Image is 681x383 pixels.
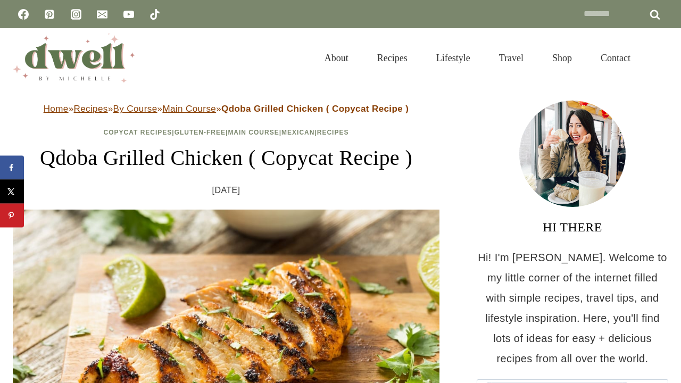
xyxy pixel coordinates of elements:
[113,104,157,114] a: By Course
[485,39,538,77] a: Travel
[39,4,60,25] a: Pinterest
[586,39,645,77] a: Contact
[538,39,586,77] a: Shop
[13,34,135,82] img: DWELL by michelle
[118,4,139,25] a: YouTube
[310,39,363,77] a: About
[212,182,240,198] time: [DATE]
[363,39,422,77] a: Recipes
[65,4,87,25] a: Instagram
[477,218,668,237] h3: HI THERE
[13,142,439,174] h1: Qdoba Grilled Chicken ( Copycat Recipe )
[477,247,668,369] p: Hi! I'm [PERSON_NAME]. Welcome to my little corner of the internet filled with simple recipes, tr...
[175,129,226,136] a: Gluten-Free
[310,39,645,77] nav: Primary Navigation
[104,129,172,136] a: Copycat Recipes
[317,129,349,136] a: Recipes
[13,4,34,25] a: Facebook
[92,4,113,25] a: Email
[281,129,314,136] a: Mexican
[44,104,409,114] span: » » » »
[44,104,69,114] a: Home
[162,104,216,114] a: Main Course
[221,104,409,114] strong: Qdoba Grilled Chicken ( Copycat Recipe )
[73,104,107,114] a: Recipes
[144,4,165,25] a: TikTok
[104,129,349,136] span: | | | |
[650,49,668,67] button: View Search Form
[422,39,485,77] a: Lifestyle
[228,129,279,136] a: Main Course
